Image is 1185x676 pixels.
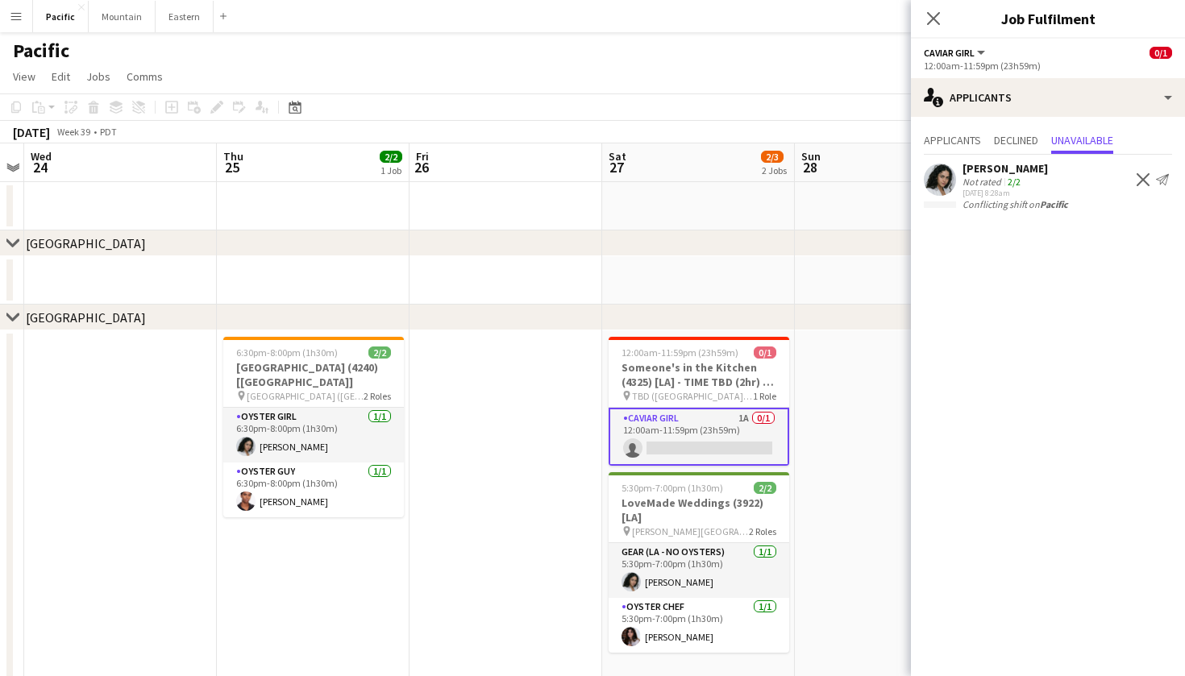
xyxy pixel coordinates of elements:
h3: [GEOGRAPHIC_DATA] (4240) [[GEOGRAPHIC_DATA]] [223,360,404,389]
a: Edit [45,66,77,87]
h3: Someone's in the Kitchen (4325) [LA] - TIME TBD (2hr) + LOCATION TBD [609,360,789,389]
span: 12:00am-11:59pm (23h59m) [622,346,738,359]
span: Fri [416,149,429,164]
span: Caviar Girl [924,47,975,59]
app-job-card: 5:30pm-7:00pm (1h30m)2/2LoveMade Weddings (3922) [LA] [PERSON_NAME][GEOGRAPHIC_DATA] ([GEOGRAPHIC... [609,472,789,653]
div: Not rated [963,176,1004,188]
app-card-role: Oyster Guy1/16:30pm-8:00pm (1h30m)[PERSON_NAME] [223,462,404,517]
span: Thu [223,149,243,164]
span: Sun [801,149,821,164]
div: 1 Job [380,164,401,176]
b: Pacific [1040,198,1068,210]
a: Jobs [80,66,117,87]
span: 6:30pm-8:00pm (1h30m) [236,346,338,359]
span: 5:30pm-7:00pm (1h30m) [622,482,723,494]
div: PDT [100,126,117,138]
button: Caviar Girl [924,47,987,59]
div: [DATE] [13,124,50,140]
div: [GEOGRAPHIC_DATA] [26,235,146,251]
h3: Job Fulfilment [911,8,1185,29]
span: 2/3 [761,151,784,163]
span: Applicants [924,135,981,146]
span: [GEOGRAPHIC_DATA] ([GEOGRAPHIC_DATA], [GEOGRAPHIC_DATA]) [247,390,364,402]
div: Applicants [911,78,1185,117]
h1: Pacific [13,39,69,63]
a: Comms [120,66,169,87]
span: Unavailable [1051,135,1113,146]
app-skills-label: 2/2 [1008,176,1021,188]
a: View [6,66,42,87]
app-card-role: Oyster Chef1/15:30pm-7:00pm (1h30m)[PERSON_NAME] [609,598,789,653]
div: [DATE] 8:28am [963,188,1048,198]
span: Comms [127,69,163,84]
span: Declined [994,135,1038,146]
button: Pacific [33,1,89,32]
button: Eastern [156,1,214,32]
app-card-role: Caviar Girl1A0/112:00am-11:59pm (23h59m) [609,408,789,466]
span: Jobs [86,69,110,84]
span: View [13,69,35,84]
span: TBD ([GEOGRAPHIC_DATA], [GEOGRAPHIC_DATA]) [632,390,753,402]
span: Sat [609,149,626,164]
app-job-card: 12:00am-11:59pm (23h59m)0/1Someone's in the Kitchen (4325) [LA] - TIME TBD (2hr) + LOCATION TBD T... [609,337,789,466]
h3: LoveMade Weddings (3922) [LA] [609,496,789,525]
div: 2 Jobs [762,164,787,176]
span: Edit [52,69,70,84]
span: 0/1 [754,346,776,359]
span: Wed [31,149,52,164]
span: 28 [799,158,821,176]
span: [PERSON_NAME][GEOGRAPHIC_DATA] ([GEOGRAPHIC_DATA], [GEOGRAPHIC_DATA]) [632,525,749,537]
span: 1 Role [753,390,776,402]
app-card-role: Gear (LA - NO oysters)1/15:30pm-7:00pm (1h30m)[PERSON_NAME] [609,543,789,598]
span: Week 39 [53,126,94,138]
span: 0/1 [1150,47,1172,59]
span: 24 [28,158,52,176]
span: 2/2 [380,151,402,163]
span: 26 [414,158,429,176]
app-job-card: 6:30pm-8:00pm (1h30m)2/2[GEOGRAPHIC_DATA] (4240) [[GEOGRAPHIC_DATA]] [GEOGRAPHIC_DATA] ([GEOGRAPH... [223,337,404,517]
span: 2 Roles [749,525,776,537]
div: [GEOGRAPHIC_DATA] [26,309,146,326]
button: Mountain [89,1,156,32]
span: 27 [606,158,626,176]
span: 25 [221,158,243,176]
div: [PERSON_NAME] [963,161,1048,176]
span: 2/2 [368,346,391,359]
div: 12:00am-11:59pm (23h59m) [924,60,1172,72]
span: 2 Roles [364,390,391,402]
div: Conflicting shift on [911,198,1185,210]
app-card-role: Oyster Girl1/16:30pm-8:00pm (1h30m)[PERSON_NAME] [223,408,404,462]
span: 2/2 [754,482,776,494]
